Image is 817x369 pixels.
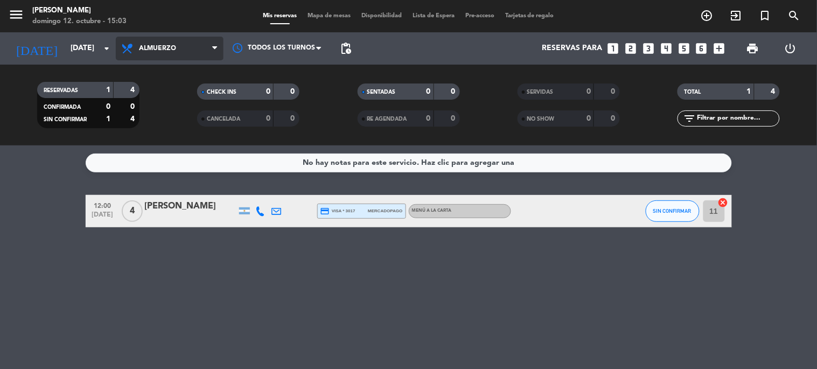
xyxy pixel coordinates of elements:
span: NO SHOW [527,116,555,122]
span: visa * 3017 [320,206,355,216]
button: menu [8,6,24,26]
span: CANCELADA [207,116,240,122]
span: [DATE] [89,211,116,224]
span: mercadopago [368,207,402,214]
strong: 0 [451,115,457,122]
div: [PERSON_NAME] [32,5,127,16]
span: Pre-acceso [460,13,500,19]
i: looks_one [606,41,620,55]
span: SIN CONFIRMAR [653,208,692,214]
span: Mis reservas [257,13,302,19]
span: RESERVADAS [44,88,78,93]
i: add_circle_outline [701,9,714,22]
div: [PERSON_NAME] [145,199,236,213]
strong: 0 [586,88,591,95]
strong: 0 [611,88,617,95]
i: cancel [718,197,729,208]
i: looks_3 [641,41,655,55]
i: turned_in_not [759,9,772,22]
i: search [788,9,801,22]
i: arrow_drop_down [100,42,113,55]
span: CONFIRMADA [44,105,81,110]
strong: 0 [106,103,110,110]
input: Filtrar por nombre... [696,113,779,124]
strong: 4 [771,88,778,95]
span: 12:00 [89,199,116,211]
span: CHECK INS [207,89,236,95]
span: SERVIDAS [527,89,554,95]
span: pending_actions [339,42,352,55]
strong: 4 [130,115,137,123]
strong: 0 [427,115,431,122]
i: looks_5 [677,41,691,55]
i: [DATE] [8,37,65,60]
span: print [746,42,759,55]
strong: 0 [266,115,270,122]
i: looks_6 [695,41,709,55]
i: exit_to_app [730,9,743,22]
span: TOTAL [684,89,701,95]
strong: 0 [291,88,297,95]
strong: 0 [611,115,617,122]
span: Tarjetas de regalo [500,13,560,19]
span: Mapa de mesas [302,13,356,19]
strong: 1 [106,115,110,123]
i: looks_two [624,41,638,55]
span: Lista de Espera [407,13,460,19]
div: LOG OUT [772,32,809,65]
i: power_settings_new [784,42,797,55]
div: No hay notas para este servicio. Haz clic para agregar una [303,157,514,169]
span: Disponibilidad [356,13,407,19]
span: MENÚ A LA CARTA [412,208,452,213]
i: menu [8,6,24,23]
span: 4 [122,200,143,222]
button: SIN CONFIRMAR [646,200,700,222]
span: RE AGENDADA [367,116,407,122]
div: domingo 12. octubre - 15:03 [32,16,127,27]
span: SENTADAS [367,89,396,95]
i: add_box [713,41,727,55]
span: Reservas para [542,44,602,53]
i: credit_card [320,206,330,216]
i: looks_4 [659,41,673,55]
strong: 1 [747,88,751,95]
strong: 0 [266,88,270,95]
span: Almuerzo [139,45,176,52]
strong: 0 [586,115,591,122]
i: filter_list [683,112,696,125]
strong: 0 [427,88,431,95]
strong: 0 [130,103,137,110]
strong: 0 [291,115,297,122]
strong: 0 [451,88,457,95]
strong: 4 [130,86,137,94]
span: SIN CONFIRMAR [44,117,87,122]
strong: 1 [106,86,110,94]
